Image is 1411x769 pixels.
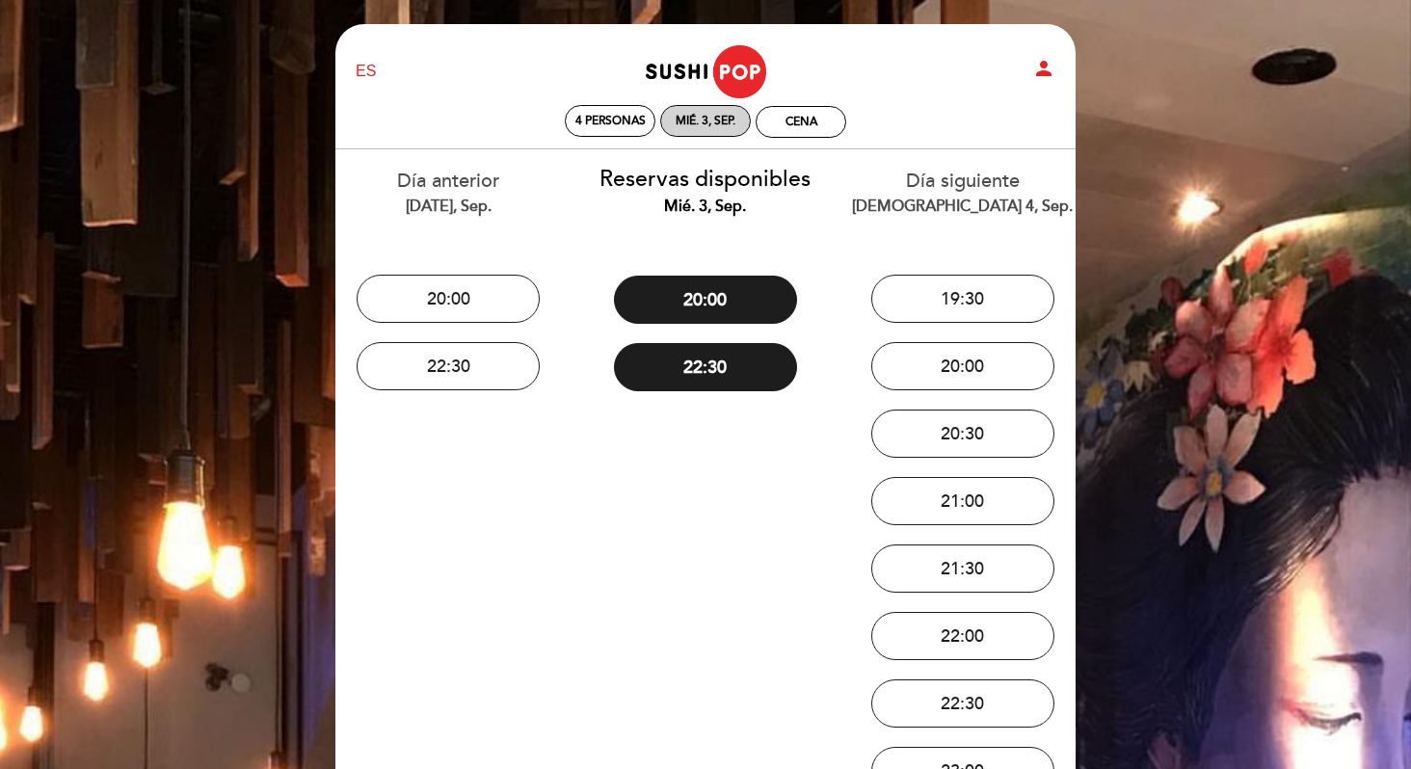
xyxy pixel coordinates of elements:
[871,679,1054,728] button: 22:30
[357,342,540,390] button: 22:30
[614,276,797,324] button: 20:00
[592,196,820,218] div: mié. 3, sep.
[871,612,1054,660] button: 22:00
[357,275,540,323] button: 20:00
[871,410,1054,458] button: 20:30
[848,168,1077,217] div: Día siguiente
[785,115,817,129] div: Cena
[871,275,1054,323] button: 19:30
[871,477,1054,525] button: 21:00
[871,544,1054,593] button: 21:30
[1032,57,1055,80] i: person
[1032,57,1055,87] button: person
[334,168,563,217] div: Día anterior
[592,164,820,218] div: Reservas disponibles
[871,342,1054,390] button: 20:00
[676,114,735,128] div: mié. 3, sep.
[614,343,797,391] button: 22:30
[575,114,646,128] span: 4 personas
[585,45,826,98] a: Sushipop [PERSON_NAME]
[848,196,1077,218] div: [DEMOGRAPHIC_DATA] 4, sep.
[334,196,563,218] div: [DATE], sep.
